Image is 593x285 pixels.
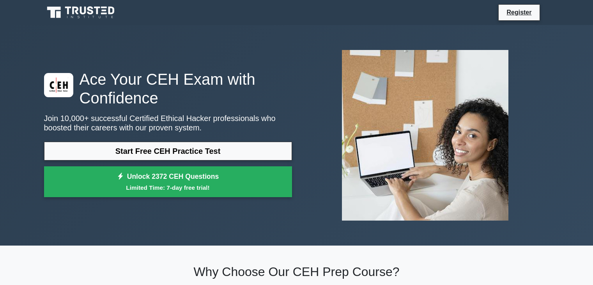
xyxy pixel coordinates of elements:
[44,114,292,132] p: Join 10,000+ successful Certified Ethical Hacker professionals who boosted their careers with our...
[44,70,292,107] h1: Ace Your CEH Exam with Confidence
[54,183,282,192] small: Limited Time: 7-day free trial!
[44,264,549,279] h2: Why Choose Our CEH Prep Course?
[502,7,536,17] a: Register
[44,142,292,160] a: Start Free CEH Practice Test
[44,166,292,198] a: Unlock 2372 CEH QuestionsLimited Time: 7-day free trial!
